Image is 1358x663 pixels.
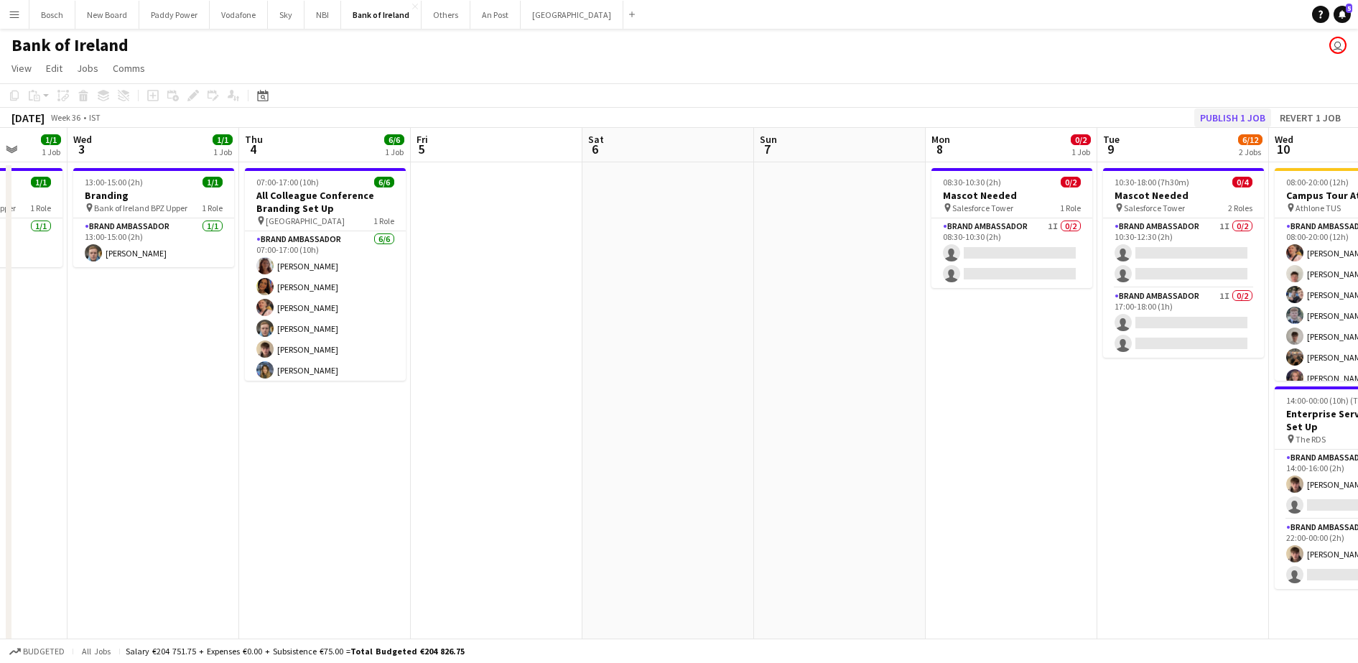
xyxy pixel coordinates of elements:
span: Bank of Ireland BPZ Upper [94,203,187,213]
div: Salary €204 751.75 + Expenses €0.00 + Subsistence €75.00 = [126,646,465,657]
span: 07:00-17:00 (10h) [256,177,319,187]
span: 1/1 [31,177,51,187]
span: 6/6 [374,177,394,187]
app-card-role: Brand Ambassador1I0/210:30-12:30 (2h) [1103,218,1264,288]
span: Jobs [77,62,98,75]
span: 2 Roles [1228,203,1252,213]
app-card-role: Brand Ambassador1/113:00-15:00 (2h)[PERSON_NAME] [73,218,234,267]
a: View [6,59,37,78]
span: Tue [1103,133,1120,146]
span: Athlone TUS [1296,203,1341,213]
app-card-role: Brand Ambassador1I0/217:00-18:00 (1h) [1103,288,1264,358]
button: Budgeted [7,644,67,659]
button: NBI [304,1,341,29]
span: 5 [414,141,428,157]
button: An Post [470,1,521,29]
button: Paddy Power [139,1,210,29]
app-user-avatar: Katie Shovlin [1329,37,1347,54]
button: Bosch [29,1,75,29]
div: 2 Jobs [1239,147,1262,157]
app-card-role: Brand Ambassador6/607:00-17:00 (10h)[PERSON_NAME][PERSON_NAME][PERSON_NAME][PERSON_NAME][PERSON_N... [245,231,406,384]
button: Revert 1 job [1274,108,1347,127]
span: 0/4 [1232,177,1252,187]
h3: Branding [73,189,234,202]
span: 1 Role [1060,203,1081,213]
div: 1 Job [42,147,60,157]
a: Jobs [71,59,104,78]
span: 1/1 [203,177,223,187]
span: Sat [588,133,604,146]
app-card-role: Brand Ambassador1I0/208:30-10:30 (2h) [931,218,1092,288]
div: 1 Job [213,147,232,157]
a: Edit [40,59,68,78]
button: Publish 1 job [1194,108,1271,127]
span: 1/1 [41,134,61,145]
span: 1 Role [202,203,223,213]
span: All jobs [79,646,113,657]
div: 1 Job [385,147,404,157]
span: 1/1 [213,134,233,145]
span: Edit [46,62,62,75]
span: The RDS [1296,434,1326,445]
span: 9 [1101,141,1120,157]
span: 08:30-10:30 (2h) [943,177,1001,187]
span: 13:00-15:00 (2h) [85,177,143,187]
button: [GEOGRAPHIC_DATA] [521,1,623,29]
span: Budgeted [23,646,65,657]
button: Sky [268,1,304,29]
span: View [11,62,32,75]
div: [DATE] [11,111,45,125]
span: Thu [245,133,263,146]
span: Total Budgeted €204 826.75 [350,646,465,657]
span: Salesforce Tower [1124,203,1185,213]
span: Comms [113,62,145,75]
span: Salesforce Tower [952,203,1013,213]
h3: Mascot Needed [1103,189,1264,202]
span: 5 [1346,4,1352,13]
div: 1 Job [1071,147,1090,157]
span: 1 Role [373,215,394,226]
span: 6/12 [1238,134,1262,145]
span: 4 [243,141,263,157]
span: 0/2 [1071,134,1091,145]
span: [GEOGRAPHIC_DATA] [266,215,345,226]
h3: All Colleague Conference Branding Set Up [245,189,406,215]
span: 0/2 [1061,177,1081,187]
span: 10:30-18:00 (7h30m) [1115,177,1189,187]
span: 3 [71,141,92,157]
a: Comms [107,59,151,78]
div: IST [89,112,101,123]
span: 6 [586,141,604,157]
button: Others [422,1,470,29]
span: Wed [73,133,92,146]
span: Mon [931,133,950,146]
a: 5 [1334,6,1351,23]
app-job-card: 10:30-18:00 (7h30m)0/4Mascot Needed Salesforce Tower2 RolesBrand Ambassador1I0/210:30-12:30 (2h) ... [1103,168,1264,358]
button: Bank of Ireland [341,1,422,29]
button: New Board [75,1,139,29]
button: Vodafone [210,1,268,29]
span: 1 Role [30,203,51,213]
span: 6/6 [384,134,404,145]
span: 08:00-20:00 (12h) [1286,177,1349,187]
span: Fri [417,133,428,146]
span: Wed [1275,133,1293,146]
app-job-card: 08:30-10:30 (2h)0/2Mascot Needed Salesforce Tower1 RoleBrand Ambassador1I0/208:30-10:30 (2h) [931,168,1092,288]
span: 10 [1273,141,1293,157]
span: 8 [929,141,950,157]
span: Sun [760,133,777,146]
h3: Mascot Needed [931,189,1092,202]
span: 7 [758,141,777,157]
h1: Bank of Ireland [11,34,129,56]
span: Week 36 [47,112,83,123]
app-job-card: 07:00-17:00 (10h)6/6All Colleague Conference Branding Set Up [GEOGRAPHIC_DATA]1 RoleBrand Ambassa... [245,168,406,381]
app-job-card: 13:00-15:00 (2h)1/1Branding Bank of Ireland BPZ Upper1 RoleBrand Ambassador1/113:00-15:00 (2h)[PE... [73,168,234,267]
